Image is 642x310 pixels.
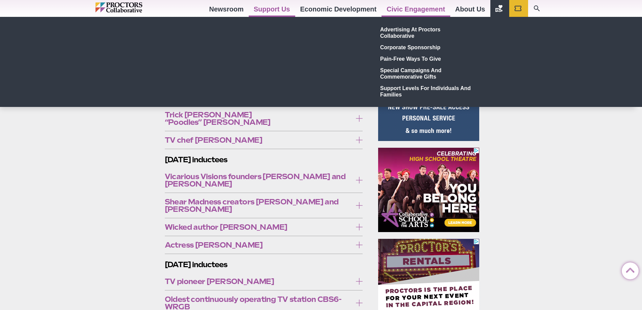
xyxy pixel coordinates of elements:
[165,241,353,249] span: Actress [PERSON_NAME]
[95,2,171,12] img: Proctors logo
[378,64,476,82] a: Special Campaigns and Commemorative Gifts
[165,154,363,165] h2: [DATE] inductees
[378,82,476,100] a: Support Levels for Individuals and Families
[165,223,353,231] span: Wicked author [PERSON_NAME]
[165,111,353,126] span: Trick [PERSON_NAME] “Poodles” [PERSON_NAME]
[378,53,476,64] a: Pain-Free Ways to Give
[165,259,363,270] h2: [DATE] inductees
[165,136,353,144] span: TV chef [PERSON_NAME]
[622,263,635,276] a: Back to Top
[165,173,353,188] span: Vicarious Visions founders [PERSON_NAME] and [PERSON_NAME]
[378,24,476,41] a: Advertising at Proctors Collaborative
[165,198,353,213] span: Shear Madness creators [PERSON_NAME] and [PERSON_NAME]
[378,41,476,53] a: Corporate Sponsorship
[378,148,479,232] iframe: Advertisement
[165,278,353,285] span: TV pioneer [PERSON_NAME]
